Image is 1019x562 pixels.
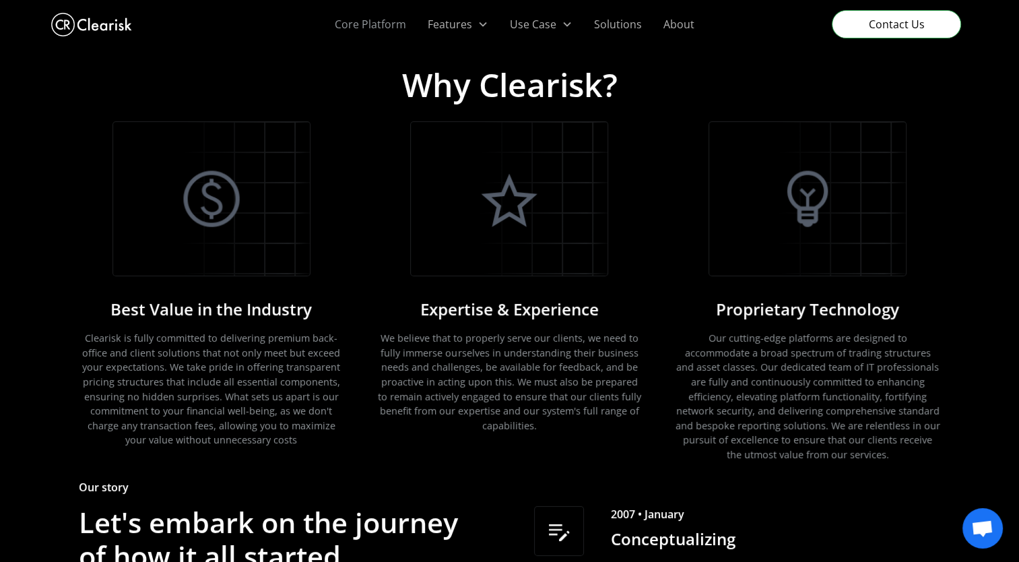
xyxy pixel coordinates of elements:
p: Our cutting-edge platforms are designed to accommodate a broad spectrum of trading structures and... [675,331,941,462]
h3: Best Value in the Industry [110,298,312,321]
a: Contact Us [832,10,961,38]
div: Our story [79,479,129,495]
h3: Expertise & Experience [420,298,599,321]
img: Icon [546,518,572,544]
div: Open chat [962,508,1003,549]
h3: Proprietary Technology [716,298,899,321]
p: Clearisk is fully committed to delivering premium back-office and client solutions that not only ... [79,331,345,447]
h2: Why Clearisk? [402,65,618,121]
img: Icon [475,165,543,232]
img: Icon [178,165,245,232]
img: Icon [774,165,841,232]
div: Use Case [510,16,556,32]
p: We believe that to properly serve our clients, we need to fully immerse ourselves in understandin... [376,331,643,433]
div: 2007 • January [611,506,684,522]
div: Features [428,16,472,32]
h2: Conceptualizing [611,528,735,551]
a: home [51,9,132,40]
